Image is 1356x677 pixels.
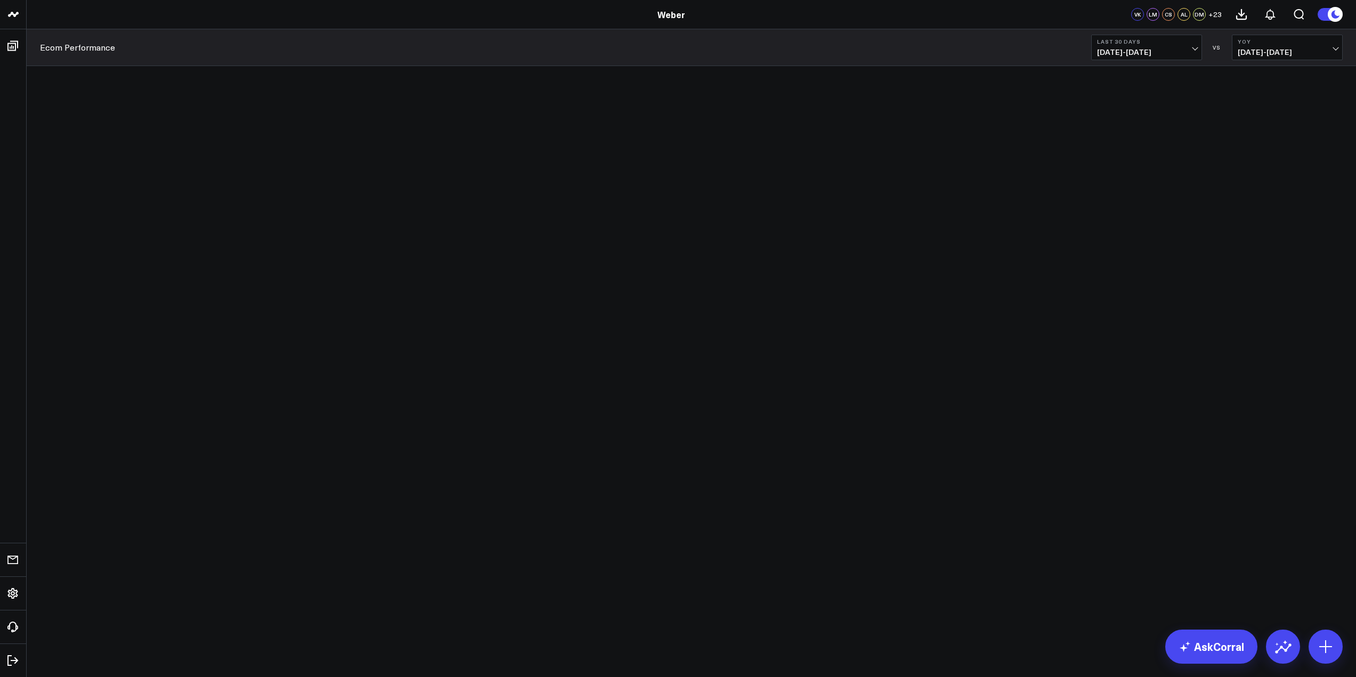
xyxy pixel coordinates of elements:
span: [DATE] - [DATE] [1097,48,1196,56]
div: VK [1131,8,1144,21]
a: AskCorral [1165,630,1257,664]
b: YoY [1238,38,1337,45]
a: Weber [657,9,685,20]
button: Last 30 Days[DATE]-[DATE] [1091,35,1202,60]
div: VS [1207,44,1227,51]
div: LM [1147,8,1159,21]
button: +23 [1208,8,1222,21]
b: Last 30 Days [1097,38,1196,45]
div: DM [1193,8,1206,21]
button: YoY[DATE]-[DATE] [1232,35,1343,60]
a: Ecom Performance [40,42,115,53]
div: AL [1178,8,1190,21]
div: CS [1162,8,1175,21]
span: + 23 [1208,11,1222,18]
span: [DATE] - [DATE] [1238,48,1337,56]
